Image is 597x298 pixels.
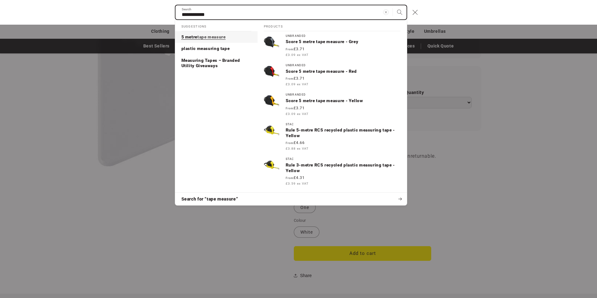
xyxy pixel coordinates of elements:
a: UnbrandedScore 5 metre tape measure - Red From£3.71 £3.09 ex VAT [258,61,407,90]
button: Clear search term [379,5,393,19]
p: Measuring Tapes – Branded Utility Giveaways [181,58,251,69]
h2: Suggestions [181,20,251,31]
span: From [286,77,294,80]
div: STAC [286,123,401,126]
iframe: Chat Widget [493,231,597,298]
button: Close [408,6,422,19]
span: From [286,107,294,110]
a: 5 metre tape measure [175,31,258,43]
span: £3.09 ex VAT [286,52,308,57]
img: Score 5 metre tape measure [264,93,279,109]
p: Score 5 metre tape measure - Red [286,69,401,74]
img: Score 5 metre tape measure [264,64,279,79]
mark: tape measure [197,34,226,39]
a: plastic measuring tape [175,43,258,55]
strong: £3.71 [286,47,305,51]
strong: £3.71 [286,76,305,81]
span: £3.09 ex VAT [286,82,308,87]
strong: £4.66 [286,141,305,145]
img: Score 5 metre tape measure [264,34,279,50]
span: From [286,48,294,51]
div: Unbranded [286,64,401,67]
strong: £3.71 [286,106,305,110]
a: STACRule 3-metre RCS recycled plastic measuring tape - Yellow From£4.31 £3.59 ex VAT [258,154,407,189]
h2: Products [264,20,401,31]
img: Rule 5-metre RCS recycled plastic measuring tape [264,123,279,138]
a: STACRule 5-metre RCS recycled plastic measuring tape - Yellow From£4.66 £3.88 ex VAT [258,120,407,155]
strong: £4.31 [286,176,305,180]
p: 5 metre tape measure [181,34,226,40]
a: Measuring Tapes – Branded Utility Giveaways [175,55,258,72]
a: UnbrandedScore 5 metre tape measure - Yellow From£3.71 £3.09 ex VAT [258,90,407,119]
p: Rule 3-metre RCS recycled plastic measuring tape - Yellow [286,162,401,173]
a: UnbrandedScore 5 metre tape measure - Grey From£3.71 £3.09 ex VAT [258,31,407,61]
span: £3.09 ex VAT [286,112,308,116]
span: Search for “tape measure” [181,196,238,202]
p: Score 5 metre tape measure - Grey [286,39,401,45]
span: 5 metre [181,34,197,39]
button: Search [393,5,407,19]
p: plastic measuring tape [181,46,230,52]
p: Score 5 metre tape measure - Yellow [286,98,401,104]
div: Unbranded [286,93,401,97]
p: Rule 5-metre RCS recycled plastic measuring tape - Yellow [286,127,401,138]
img: Rule 3-metre RCS recycled plastic measuring tape [264,157,279,173]
span: £3.88 ex VAT [286,146,308,151]
span: £3.59 ex VAT [286,181,308,186]
span: From [286,176,294,180]
span: From [286,142,294,145]
div: STAC [286,157,401,161]
div: Unbranded [286,34,401,38]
